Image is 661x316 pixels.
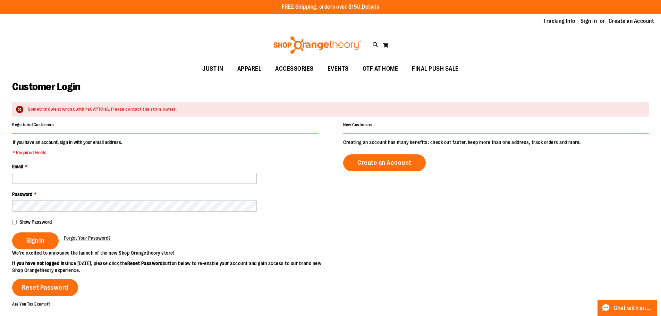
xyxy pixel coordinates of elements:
[13,149,122,156] span: * Required Fields
[543,17,575,25] a: Tracking Info
[272,36,362,54] img: Shop Orangetheory
[12,164,23,169] span: Email
[356,61,405,77] a: OTF AT HOME
[127,261,163,266] strong: Reset Password
[12,191,32,197] span: Password
[195,61,230,77] a: JUST IN
[362,4,379,10] a: Details
[268,61,321,77] a: ACCESSORIES
[363,61,398,77] span: OTF AT HOME
[598,300,657,316] button: Chat with an Expert
[12,260,331,274] p: since [DATE], please click the button below to re-enable your account and gain access to our bran...
[275,61,314,77] span: ACCESSORIES
[26,237,44,245] span: Sign In
[64,234,111,241] a: Forgot Your Password?
[581,17,597,25] a: Sign In
[12,261,65,266] strong: If you have not logged in
[12,232,59,249] button: Sign In
[405,61,466,77] a: FINAL PUSH SALE
[12,81,80,93] span: Customer Login
[237,61,262,77] span: APPAREL
[412,61,459,77] span: FINAL PUSH SALE
[609,17,654,25] a: Create an Account
[321,61,356,77] a: EVENTS
[12,279,78,296] a: Reset Password
[343,139,649,146] p: Creating an account has many benefits: check out faster, keep more than one address, track orders...
[343,154,426,171] a: Create an Account
[12,139,123,156] legend: If you have an account, sign in with your email address.
[357,159,412,166] span: Create an Account
[328,61,349,77] span: EVENTS
[12,249,331,256] p: We’re excited to announce the launch of the new Shop Orangetheory store!
[230,61,269,77] a: APPAREL
[613,305,653,311] span: Chat with an Expert
[12,302,51,307] strong: Are You Tax Exempt?
[343,122,373,127] strong: New Customers
[202,61,223,77] span: JUST IN
[12,122,54,127] strong: Registered Customers
[28,106,642,113] div: Something went wrong with reCAPTCHA. Please contact the store owner.
[19,219,52,225] span: Show Password
[282,3,379,11] p: FREE Shipping, orders over $150.
[22,284,69,291] span: Reset Password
